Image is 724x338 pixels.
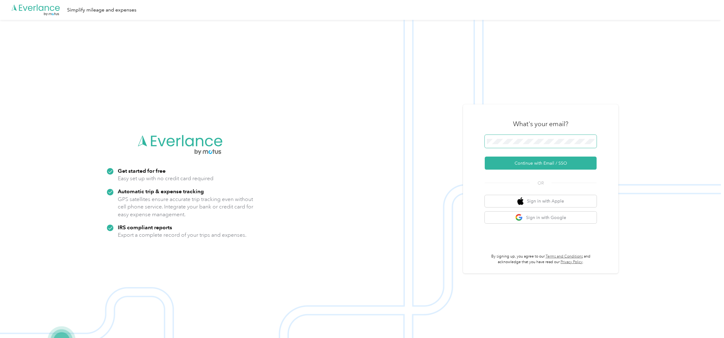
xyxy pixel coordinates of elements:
strong: IRS compliant reports [118,224,172,231]
button: apple logoSign in with Apple [485,195,597,207]
span: OR [530,180,552,186]
strong: Automatic trip & expense tracking [118,188,204,194]
img: google logo [515,214,523,222]
button: Continue with Email / SSO [485,157,597,170]
div: Simplify mileage and expenses [67,6,136,14]
p: GPS satellites ensure accurate trip tracking even without cell phone service. Integrate your bank... [118,195,254,218]
iframe: Everlance-gr Chat Button Frame [689,303,724,338]
button: google logoSign in with Google [485,212,597,224]
h3: What's your email? [513,120,568,128]
p: By signing up, you agree to our and acknowledge that you have read our . [485,254,597,265]
strong: Get started for free [118,167,166,174]
a: Privacy Policy [561,260,583,264]
p: Export a complete record of your trips and expenses. [118,231,246,239]
a: Terms and Conditions [546,254,583,259]
img: apple logo [517,197,524,205]
p: Easy set up with no credit card required [118,175,213,182]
